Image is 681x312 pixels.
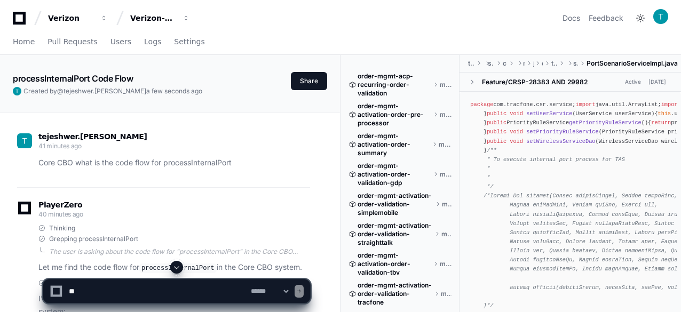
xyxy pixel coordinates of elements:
[488,59,494,68] span: services
[526,138,595,145] span: setWirelessServiceDao
[651,119,671,126] span: return
[47,30,97,54] a: Pull Requests
[49,247,310,256] div: The user is asking about the code flow for "processInternalPort" in the Core CBO (Customer Back O...
[647,277,676,306] iframe: Open customer support
[358,102,431,127] span: order-mgmt-activation-order-pre-processor
[44,9,112,28] button: Verizon
[470,147,625,190] span: /** * To execute internal port process for TAS * * */
[23,87,202,95] span: Created by
[358,72,431,98] span: order-mgmt-acp-recurring-order-validation
[503,59,507,68] span: cbo-v2
[440,260,452,268] span: master
[358,191,433,217] span: order-mgmt-activation-order-validation-simplemobile
[49,224,75,233] span: Thinking
[13,30,35,54] a: Home
[653,9,668,24] img: ACg8ocL-P3SnoSMinE6cJ4KuvimZdrZkjavFcOgZl8SznIp-YIbKyw=s96-c
[358,162,431,187] span: order-mgmt-activation-order-validation-gdp
[658,110,671,117] span: this
[642,119,648,126] span: ()
[589,13,623,23] button: Feedback
[468,59,474,68] span: tracfone
[38,132,147,141] span: tejeshwer.[PERSON_NAME]
[38,142,82,150] span: 41 minutes ago
[510,138,523,145] span: void
[38,210,83,218] span: 40 minutes ago
[510,129,523,135] span: void
[482,78,588,86] div: Feature/CRSP-28383 AND 29982
[661,101,681,108] span: import
[110,30,131,54] a: Users
[358,251,431,277] span: order-mgmt-activation-order-validation-tbv
[542,59,542,68] span: com
[57,87,64,95] span: @
[526,129,599,135] span: setPriorityRuleService
[523,59,524,68] span: main
[487,138,506,145] span: public
[573,59,578,68] span: service
[64,87,146,95] span: tejeshwer.[PERSON_NAME]
[130,13,176,23] div: Verizon-Clarify-Order-Management
[487,129,506,135] span: public
[174,38,204,45] span: Settings
[38,157,310,169] p: Core CBO what is the code flow for processInternalPort
[126,9,194,28] button: Verizon-Clarify-Order-Management
[526,110,572,117] span: setUserService
[146,87,202,95] span: a few seconds ago
[487,110,506,117] span: public
[358,132,430,157] span: order-mgmt-activation-order-summary
[13,73,133,84] app-text-character-animate: processInternalPort Code Flow
[440,81,452,89] span: master
[470,101,493,108] span: package
[442,200,452,209] span: master
[17,133,32,148] img: ACg8ocL-P3SnoSMinE6cJ4KuvimZdrZkjavFcOgZl8SznIp-YIbKyw=s96-c
[13,38,35,45] span: Home
[49,235,138,243] span: Grepping processInternalPort
[358,221,433,247] span: order-mgmt-activation-order-validation-straighttalk
[572,110,654,117] span: (UserService userService)
[551,59,557,68] span: tracfone
[569,119,642,126] span: getPriorityRuleService
[144,38,161,45] span: Logs
[13,87,21,95] img: ACg8ocL-P3SnoSMinE6cJ4KuvimZdrZkjavFcOgZl8SznIp-YIbKyw=s96-c
[440,170,452,179] span: master
[587,59,678,68] span: PortScenarioServiceImpl.java
[48,13,94,23] div: Verizon
[47,38,97,45] span: Pull Requests
[575,101,595,108] span: import
[487,119,506,126] span: public
[648,78,666,86] div: [DATE]
[110,38,131,45] span: Users
[291,72,327,90] button: Share
[441,230,452,238] span: master
[38,202,82,208] span: PlayerZero
[144,30,161,54] a: Logs
[174,30,204,54] a: Settings
[440,110,452,119] span: master
[510,110,523,117] span: void
[439,140,452,149] span: master
[563,13,580,23] a: Docs
[622,77,644,87] span: Active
